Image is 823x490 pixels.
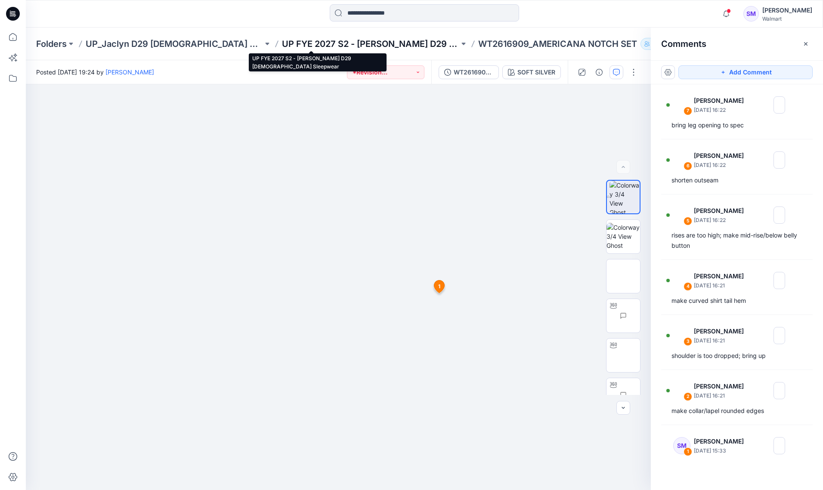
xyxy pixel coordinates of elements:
[694,271,749,281] p: [PERSON_NAME]
[694,281,749,290] p: [DATE] 16:21
[673,327,690,344] img: Jennifer Yerkes
[673,272,690,289] img: Jennifer Yerkes
[684,217,692,225] div: 5
[610,181,640,213] img: Colorway 3/4 View Ghost
[694,391,749,400] p: [DATE] 16:21
[694,206,749,216] p: [PERSON_NAME]
[671,406,802,416] div: make collar/lapel rounded edges
[671,230,802,251] div: rises are too high; make mid-rise/below belly button
[517,68,555,77] div: SOFT SILVER
[606,223,640,250] img: Colorway 3/4 View Ghost
[282,38,459,50] a: UP FYE 2027 S2 - [PERSON_NAME] D29 [DEMOGRAPHIC_DATA] Sleepwear
[671,351,802,361] div: shoulder is too dropped; bring up
[502,65,561,79] button: SOFT SILVER
[640,38,668,50] button: 23
[673,206,690,224] img: Jennifer Yerkes
[762,15,812,22] div: Walmart
[762,5,812,15] div: [PERSON_NAME]
[478,38,637,50] p: WT2616909_AMERICANA NOTCH SET
[684,337,692,346] div: 3
[439,65,499,79] button: WT2616909_ADM_Rev 2_AMERICANA NOTCH SET
[684,107,692,115] div: 7
[673,382,690,399] img: Jennifer Yerkes
[671,120,802,130] div: bring leg opening to spec
[86,38,263,50] a: UP_Jaclyn D29 [DEMOGRAPHIC_DATA] Sleep
[592,65,606,79] button: Details
[673,151,690,169] img: Jennifer Yerkes
[454,68,493,77] div: WT2616909_ADM_Rev 2_AMERICANA NOTCH SET
[694,216,749,225] p: [DATE] 16:22
[671,296,802,306] div: make curved shirt tail hem
[684,282,692,291] div: 4
[694,326,749,336] p: [PERSON_NAME]
[694,447,749,455] p: [DATE] 15:33
[673,96,690,114] img: Jennifer Yerkes
[36,38,67,50] a: Folders
[684,162,692,170] div: 6
[36,68,154,77] span: Posted [DATE] 19:24 by
[694,151,749,161] p: [PERSON_NAME]
[684,392,692,401] div: 2
[105,68,154,76] a: [PERSON_NAME]
[694,106,749,114] p: [DATE] 16:22
[678,65,813,79] button: Add Comment
[661,39,706,49] h2: Comments
[694,96,749,106] p: [PERSON_NAME]
[673,437,690,454] div: SM
[684,447,692,456] div: 1
[694,381,749,391] p: [PERSON_NAME]
[694,336,749,345] p: [DATE] 16:21
[671,175,802,185] div: shorten outseam
[694,436,749,447] p: [PERSON_NAME]
[743,6,759,22] div: SM
[694,161,749,169] p: [DATE] 16:22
